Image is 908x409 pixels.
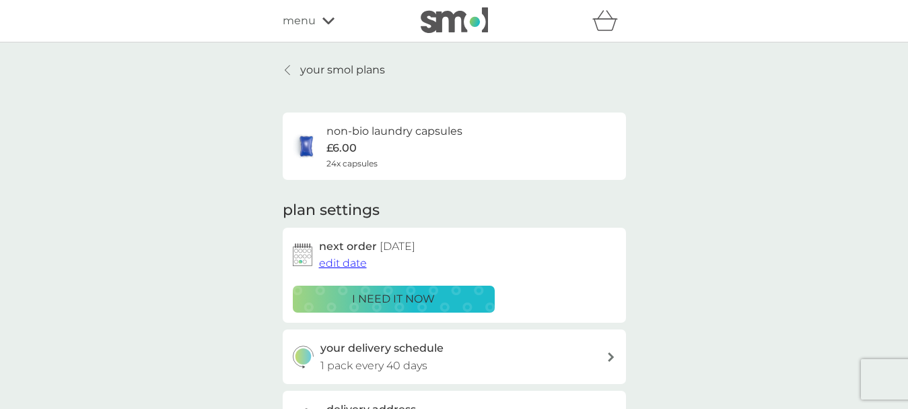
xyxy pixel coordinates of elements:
[283,200,380,221] h2: plan settings
[326,139,357,157] p: £6.00
[293,133,320,160] img: non-bio laundry capsules
[592,7,626,34] div: basket
[283,329,626,384] button: your delivery schedule1 pack every 40 days
[320,357,427,375] p: 1 pack every 40 days
[319,257,367,270] span: edit date
[326,157,378,170] span: 24x capsules
[326,123,462,140] h6: non-bio laundry capsules
[293,286,495,313] button: i need it now
[380,240,415,253] span: [DATE]
[352,290,435,308] p: i need it now
[283,61,385,79] a: your smol plans
[319,238,415,255] h2: next order
[300,61,385,79] p: your smol plans
[319,255,367,272] button: edit date
[283,12,316,30] span: menu
[320,340,444,357] h3: your delivery schedule
[421,7,488,33] img: smol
